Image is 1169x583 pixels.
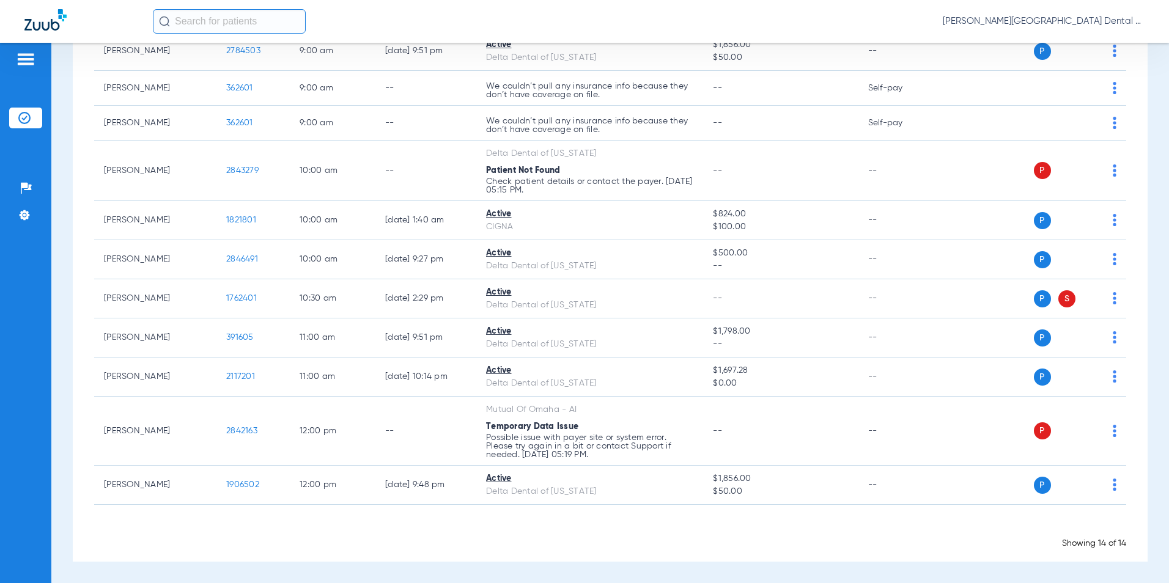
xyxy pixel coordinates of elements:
[290,397,375,466] td: 12:00 PM
[226,333,254,342] span: 391605
[1034,162,1051,179] span: P
[858,240,941,279] td: --
[226,427,257,435] span: 2842163
[94,358,216,397] td: [PERSON_NAME]
[1034,477,1051,494] span: P
[1034,212,1051,229] span: P
[1113,331,1116,343] img: group-dot-blue.svg
[713,364,848,377] span: $1,697.28
[858,279,941,318] td: --
[486,38,693,51] div: Active
[713,84,722,92] span: --
[1034,290,1051,307] span: P
[94,466,216,505] td: [PERSON_NAME]
[1113,214,1116,226] img: group-dot-blue.svg
[486,51,693,64] div: Delta Dental of [US_STATE]
[226,294,257,302] span: 1762401
[858,358,941,397] td: --
[226,166,259,175] span: 2843279
[375,358,476,397] td: [DATE] 10:14 PM
[486,472,693,485] div: Active
[1113,370,1116,383] img: group-dot-blue.svg
[375,141,476,201] td: --
[486,433,693,459] p: Possible issue with payer site or system error. Please try again in a bit or contact Support if n...
[713,338,848,351] span: --
[290,106,375,141] td: 9:00 AM
[1113,164,1116,177] img: group-dot-blue.svg
[858,397,941,466] td: --
[375,279,476,318] td: [DATE] 2:29 PM
[713,472,848,485] span: $1,856.00
[486,325,693,338] div: Active
[858,466,941,505] td: --
[94,397,216,466] td: [PERSON_NAME]
[94,106,216,141] td: [PERSON_NAME]
[713,51,848,64] span: $50.00
[713,119,722,127] span: --
[858,201,941,240] td: --
[153,9,306,34] input: Search for patients
[1062,539,1126,548] span: Showing 14 of 14
[290,201,375,240] td: 10:00 AM
[159,16,170,27] img: Search Icon
[290,466,375,505] td: 12:00 PM
[486,166,560,175] span: Patient Not Found
[858,32,941,71] td: --
[713,325,848,338] span: $1,798.00
[486,364,693,377] div: Active
[486,208,693,221] div: Active
[858,141,941,201] td: --
[858,71,941,106] td: Self-pay
[375,466,476,505] td: [DATE] 9:48 PM
[1034,43,1051,60] span: P
[290,279,375,318] td: 10:30 AM
[486,299,693,312] div: Delta Dental of [US_STATE]
[290,71,375,106] td: 9:00 AM
[226,119,253,127] span: 362601
[1113,253,1116,265] img: group-dot-blue.svg
[486,485,693,498] div: Delta Dental of [US_STATE]
[1113,117,1116,129] img: group-dot-blue.svg
[94,32,216,71] td: [PERSON_NAME]
[226,372,255,381] span: 2117201
[94,141,216,201] td: [PERSON_NAME]
[375,32,476,71] td: [DATE] 9:51 PM
[290,141,375,201] td: 10:00 AM
[375,318,476,358] td: [DATE] 9:51 PM
[713,166,722,175] span: --
[1034,251,1051,268] span: P
[226,480,259,489] span: 1906502
[226,46,260,55] span: 2784503
[226,216,256,224] span: 1821801
[375,106,476,141] td: --
[1108,524,1169,583] iframe: Chat Widget
[94,240,216,279] td: [PERSON_NAME]
[858,106,941,141] td: Self-pay
[375,397,476,466] td: --
[713,221,848,233] span: $100.00
[713,427,722,435] span: --
[226,255,258,263] span: 2846491
[943,15,1145,28] span: [PERSON_NAME][GEOGRAPHIC_DATA] Dental - [PERSON_NAME][GEOGRAPHIC_DATA] Dental
[858,318,941,358] td: --
[290,240,375,279] td: 10:00 AM
[1034,369,1051,386] span: P
[486,422,578,431] span: Temporary Data Issue
[375,71,476,106] td: --
[375,240,476,279] td: [DATE] 9:27 PM
[290,318,375,358] td: 11:00 AM
[486,82,693,99] p: We couldn’t pull any insurance info because they don’t have coverage on file.
[486,403,693,416] div: Mutual Of Omaha - AI
[94,71,216,106] td: [PERSON_NAME]
[375,201,476,240] td: [DATE] 1:40 AM
[290,32,375,71] td: 9:00 AM
[713,247,848,260] span: $500.00
[1113,45,1116,57] img: group-dot-blue.svg
[713,377,848,390] span: $0.00
[1034,422,1051,439] span: P
[16,52,35,67] img: hamburger-icon
[1058,290,1075,307] span: S
[24,9,67,31] img: Zuub Logo
[713,260,848,273] span: --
